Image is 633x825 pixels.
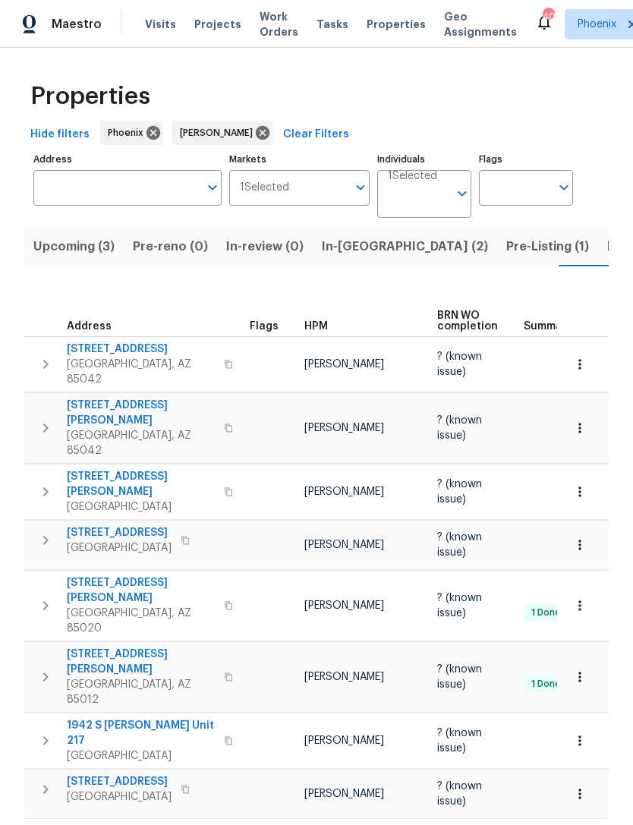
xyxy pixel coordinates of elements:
span: [PERSON_NAME] [304,600,384,611]
span: ? (known issue) [437,415,482,441]
span: [PERSON_NAME] [304,359,384,370]
span: Clear Filters [283,125,349,144]
span: Work Orders [260,9,298,39]
span: Address [67,321,112,332]
span: Flags [250,321,279,332]
span: 1 Selected [388,170,437,183]
span: Summary [524,321,573,332]
span: ? (known issue) [437,532,482,558]
span: 1 Selected [240,181,289,194]
span: [PERSON_NAME] [304,789,384,799]
button: Open [202,177,223,198]
span: ? (known issue) [437,593,482,619]
span: ? (known issue) [437,664,482,690]
span: ? (known issue) [437,479,482,505]
span: [GEOGRAPHIC_DATA] [67,748,215,764]
label: Individuals [377,155,471,164]
div: [PERSON_NAME] [172,121,272,145]
span: Pre-Listing (1) [506,236,589,257]
span: ? (known issue) [437,728,482,754]
span: 1942 S [PERSON_NAME] Unit 217 [67,718,215,748]
span: Upcoming (3) [33,236,115,257]
span: [STREET_ADDRESS][PERSON_NAME] [67,575,215,606]
button: Open [452,183,473,204]
span: BRN WO completion [437,310,498,332]
span: [GEOGRAPHIC_DATA] [67,789,172,805]
span: [PERSON_NAME] [180,125,259,140]
span: Geo Assignments [444,9,517,39]
span: [GEOGRAPHIC_DATA], AZ 85042 [67,428,215,458]
span: [PERSON_NAME] [304,540,384,550]
span: In-[GEOGRAPHIC_DATA] (2) [322,236,488,257]
span: Maestro [52,17,102,32]
span: [STREET_ADDRESS][PERSON_NAME] [67,469,215,499]
span: Projects [194,17,241,32]
span: [PERSON_NAME] [304,672,384,682]
span: Properties [30,89,150,104]
span: Phoenix [578,17,616,32]
span: [GEOGRAPHIC_DATA] [67,540,172,556]
span: Visits [145,17,176,32]
span: Tasks [316,19,348,30]
label: Flags [479,155,573,164]
label: Markets [229,155,370,164]
span: [STREET_ADDRESS][PERSON_NAME] [67,398,215,428]
span: [STREET_ADDRESS][PERSON_NAME] [67,647,215,677]
span: [PERSON_NAME] [304,423,384,433]
span: [PERSON_NAME] [304,486,384,497]
span: In-review (0) [226,236,304,257]
span: Hide filters [30,125,90,144]
span: 1 Done [525,678,567,691]
span: [GEOGRAPHIC_DATA], AZ 85020 [67,606,215,636]
span: [STREET_ADDRESS] [67,774,172,789]
label: Address [33,155,222,164]
span: [STREET_ADDRESS] [67,342,215,357]
button: Open [350,177,371,198]
span: Phoenix [108,125,150,140]
span: [PERSON_NAME] [304,735,384,746]
button: Hide filters [24,121,96,149]
span: [GEOGRAPHIC_DATA] [67,499,215,515]
div: 40 [543,9,553,24]
span: [GEOGRAPHIC_DATA], AZ 85012 [67,677,215,707]
button: Clear Filters [277,121,355,149]
span: Pre-reno (0) [133,236,208,257]
span: ? (known issue) [437,351,482,377]
button: Open [553,177,575,198]
span: Properties [367,17,426,32]
div: Phoenix [100,121,163,145]
span: [STREET_ADDRESS] [67,525,172,540]
span: 1 Done [525,606,567,619]
span: [GEOGRAPHIC_DATA], AZ 85042 [67,357,215,387]
span: HPM [304,321,328,332]
span: ? (known issue) [437,781,482,807]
